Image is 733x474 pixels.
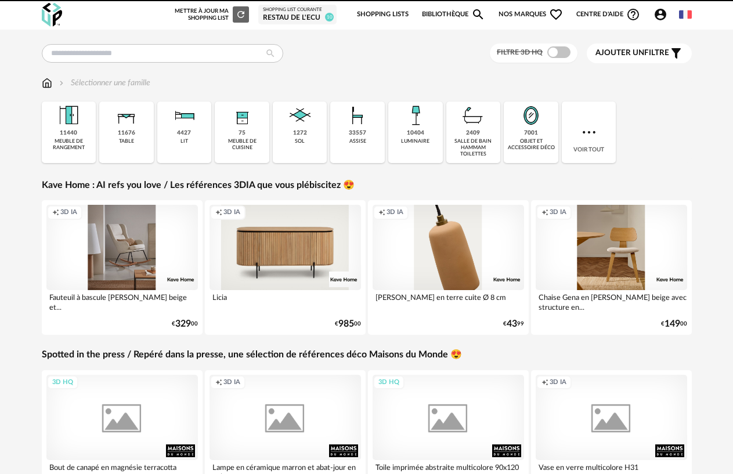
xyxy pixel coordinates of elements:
[45,138,93,151] div: meuble de rangement
[218,138,266,151] div: meuble de cuisine
[42,3,62,27] img: OXP
[503,320,524,328] div: € 99
[228,102,256,129] img: Rangement.png
[239,129,245,137] div: 75
[373,375,405,390] div: 3D HQ
[536,290,687,313] div: Chaise Gena en [PERSON_NAME] beige avec structure en...
[541,378,548,387] span: Creation icon
[119,138,134,144] div: table
[175,6,249,23] div: Mettre à jour ma Shopping List
[55,102,82,129] img: Meuble%20de%20rangement.png
[549,8,563,21] span: Heart Outline icon
[595,48,669,58] span: filtre
[172,320,198,328] div: € 00
[407,129,424,137] div: 10404
[679,8,692,21] img: fr
[531,200,692,335] a: Creation icon 3D IA Chaise Gena en [PERSON_NAME] beige avec structure en... €14900
[580,123,598,142] img: more.7b13dc1.svg
[562,102,616,163] div: Voir tout
[373,290,524,313] div: [PERSON_NAME] en terre cuite Ø 8 cm
[215,378,222,387] span: Creation icon
[325,13,334,21] span: 10
[661,320,687,328] div: € 00
[595,49,644,57] span: Ajouter un
[357,2,409,27] a: Shopping Lists
[177,129,191,137] div: 4427
[653,8,667,21] span: Account Circle icon
[335,320,361,328] div: € 00
[113,102,140,129] img: Table.png
[338,320,354,328] span: 985
[57,77,150,89] div: Sélectionner une famille
[378,208,385,217] span: Creation icon
[175,320,191,328] span: 329
[576,8,641,21] span: Centre d'aideHelp Circle Outline icon
[524,129,538,137] div: 7001
[42,200,203,335] a: Creation icon 3D IA Fauteuil à bascule [PERSON_NAME] beige et... €32900
[170,102,198,129] img: Literie.png
[466,129,480,137] div: 2409
[42,179,355,191] a: Kave Home : AI refs you love / Les références 3DIA que vous plébiscitez 😍
[497,49,543,56] span: Filtre 3D HQ
[210,290,361,313] div: Licia
[669,46,683,60] span: Filter icon
[653,8,673,21] span: Account Circle icon
[517,102,545,129] img: Miroir.png
[550,378,566,387] span: 3D IA
[587,44,692,63] button: Ajouter unfiltre Filter icon
[60,129,77,137] div: 11440
[471,8,485,21] span: Magnify icon
[349,138,366,144] div: assise
[236,12,246,17] span: Refresh icon
[507,138,555,151] div: objet et accessoire déco
[223,208,240,217] span: 3D IA
[263,13,332,23] div: Restau de l'Ecu
[46,290,198,313] div: Fauteuil à bascule [PERSON_NAME] beige et...
[263,7,332,13] div: Shopping List courante
[295,138,305,144] div: sol
[459,102,487,129] img: Salle%20de%20bain.png
[344,102,371,129] img: Assise.png
[499,2,564,27] span: Nos marques
[368,200,529,335] a: Creation icon 3D IA [PERSON_NAME] en terre cuite Ø 8 cm €4399
[349,129,366,137] div: 33557
[626,8,640,21] span: Help Circle Outline icon
[286,102,314,129] img: Sol.png
[52,208,59,217] span: Creation icon
[450,138,497,158] div: salle de bain hammam toilettes
[47,375,78,390] div: 3D HQ
[57,77,66,89] img: svg+xml;base64,PHN2ZyB3aWR0aD0iMTYiIGhlaWdodD0iMTYiIHZpZXdCb3g9IjAgMCAxNiAxNiIgZmlsbD0ibm9uZSIgeG...
[293,129,307,137] div: 1272
[665,320,680,328] span: 149
[180,138,188,144] div: lit
[541,208,548,217] span: Creation icon
[42,349,462,361] a: Spotted in the press / Repéré dans la presse, une sélection de références déco Maisons du Monde 😍
[60,208,77,217] span: 3D IA
[402,102,429,129] img: Luminaire.png
[42,77,52,89] img: svg+xml;base64,PHN2ZyB3aWR0aD0iMTYiIGhlaWdodD0iMTciIHZpZXdCb3g9IjAgMCAxNiAxNyIgZmlsbD0ibm9uZSIgeG...
[223,378,240,387] span: 3D IA
[401,138,429,144] div: luminaire
[550,208,566,217] span: 3D IA
[507,320,517,328] span: 43
[205,200,366,335] a: Creation icon 3D IA Licia €98500
[215,208,222,217] span: Creation icon
[263,7,332,22] a: Shopping List courante Restau de l'Ecu 10
[387,208,403,217] span: 3D IA
[118,129,135,137] div: 11676
[422,2,486,27] a: BibliothèqueMagnify icon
